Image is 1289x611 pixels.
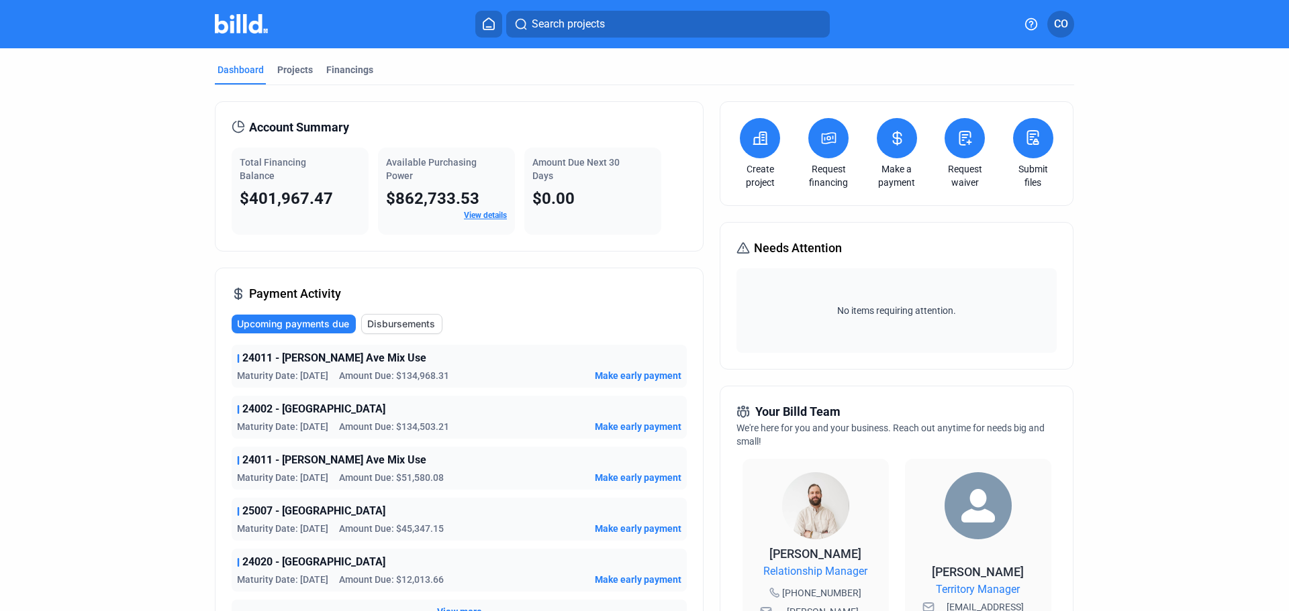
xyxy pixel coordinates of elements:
[736,162,783,189] a: Create project
[242,554,385,570] span: 24020 - [GEOGRAPHIC_DATA]
[945,472,1012,539] img: Territory Manager
[237,420,328,433] span: Maturity Date: [DATE]
[339,471,444,484] span: Amount Due: $51,580.08
[782,472,849,539] img: Relationship Manager
[755,402,841,421] span: Your Billd Team
[873,162,920,189] a: Make a payment
[464,211,507,220] a: View details
[595,369,681,382] span: Make early payment
[532,189,575,208] span: $0.00
[367,317,435,331] span: Disbursements
[242,503,385,519] span: 25007 - [GEOGRAPHIC_DATA]
[1010,162,1057,189] a: Submit files
[237,369,328,382] span: Maturity Date: [DATE]
[754,239,842,258] span: Needs Attention
[249,284,341,303] span: Payment Activity
[782,586,861,600] span: [PHONE_NUMBER]
[532,16,605,32] span: Search projects
[339,522,444,535] span: Amount Due: $45,347.15
[941,162,988,189] a: Request waiver
[242,350,426,366] span: 24011 - [PERSON_NAME] Ave Mix Use
[240,189,333,208] span: $401,967.47
[237,522,328,535] span: Maturity Date: [DATE]
[805,162,852,189] a: Request financing
[742,304,1051,317] span: No items requiring attention.
[386,189,479,208] span: $862,733.53
[386,157,477,181] span: Available Purchasing Power
[339,369,449,382] span: Amount Due: $134,968.31
[339,420,449,433] span: Amount Due: $134,503.21
[595,420,681,433] span: Make early payment
[1054,16,1068,32] span: CO
[736,423,1045,447] span: We're here for you and your business. Reach out anytime for needs big and small!
[242,452,426,468] span: 24011 - [PERSON_NAME] Ave Mix Use
[932,565,1024,579] span: [PERSON_NAME]
[936,581,1020,598] span: Territory Manager
[769,547,861,561] span: [PERSON_NAME]
[277,63,313,76] div: Projects
[240,157,306,181] span: Total Financing Balance
[595,471,681,484] span: Make early payment
[326,63,373,76] div: Financings
[215,14,268,34] img: Billd Company Logo
[249,118,349,137] span: Account Summary
[339,573,444,586] span: Amount Due: $12,013.66
[218,63,264,76] div: Dashboard
[595,573,681,586] span: Make early payment
[237,573,328,586] span: Maturity Date: [DATE]
[763,563,867,579] span: Relationship Manager
[532,157,620,181] span: Amount Due Next 30 Days
[242,401,385,417] span: 24002 - [GEOGRAPHIC_DATA]
[237,317,349,331] span: Upcoming payments due
[595,522,681,535] span: Make early payment
[237,471,328,484] span: Maturity Date: [DATE]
